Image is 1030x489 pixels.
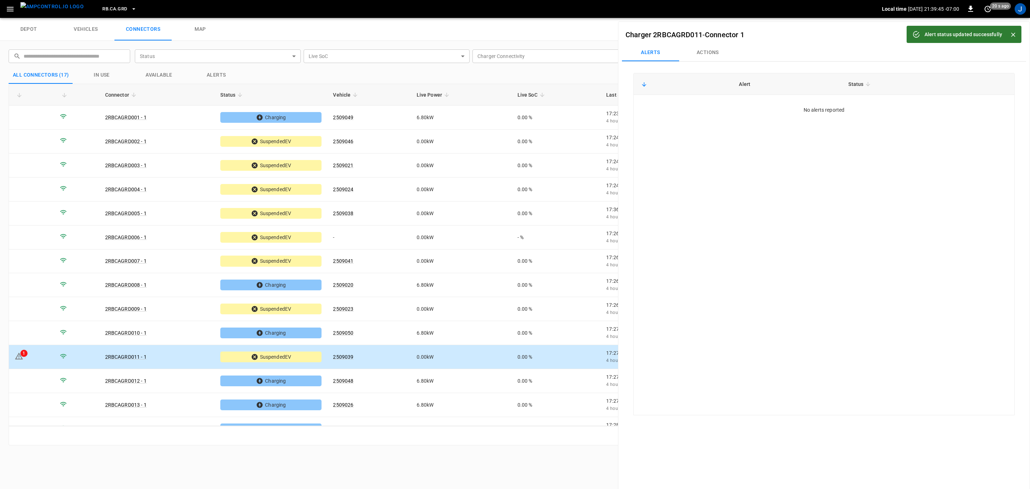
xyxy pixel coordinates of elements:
[105,234,147,240] a: 2RBCAGRD006 - 1
[512,417,601,441] td: - %
[606,254,732,261] p: 17:26
[606,230,732,237] p: 17:26
[848,80,873,88] span: Status
[606,158,732,165] p: 17:24
[626,30,702,39] a: Charger 2RBCAGRD011
[333,282,353,288] a: 2509020
[882,5,907,13] p: Local time
[518,91,547,99] span: Live SoC
[606,301,732,309] p: 17:26
[411,250,512,273] td: 0.00 kW
[512,273,601,297] td: 0.00 %
[102,5,127,13] span: RB.CA.GRD
[220,136,322,147] div: SuspendedEV
[327,417,411,441] td: -
[606,206,732,213] p: 17:36
[333,163,353,168] a: 2509021
[105,354,147,360] a: 2RBCAGRD011 - 1
[333,306,353,312] a: 2509023
[99,2,139,16] button: RB.CA.GRD
[220,208,322,219] div: SuspendedEV
[333,378,353,384] a: 2509048
[512,250,601,273] td: 0.00 %
[417,91,452,99] span: Live Power
[333,115,353,120] a: 2509049
[606,373,732,381] p: 17:27
[411,393,512,417] td: 6.80 kW
[512,345,601,369] td: 0.00 %
[512,178,601,202] td: 0.00 %
[626,29,744,40] h6: -
[411,321,512,345] td: 6.80 kW
[606,182,732,189] p: 17:24
[57,18,114,41] a: vehicles
[606,349,732,357] p: 17:27
[220,352,322,362] div: SuspendedEV
[105,210,147,216] a: 2RBCAGRD005 - 1
[220,376,322,386] div: Charging
[105,91,138,99] span: Connector
[411,106,512,130] td: 6.80 kW
[220,184,322,195] div: SuspendedEV
[105,115,147,120] a: 2RBCAGRD001 - 1
[105,306,147,312] a: 2RBCAGRD009 - 1
[645,106,1003,113] div: No alerts reported
[908,5,959,13] p: [DATE] 21:39:45 -07:00
[606,166,631,171] span: 4 hours ago
[606,358,631,363] span: 4 hours ago
[333,210,353,216] a: 2509038
[1015,3,1026,15] div: profile-icon
[606,118,631,124] span: 4 hours ago
[982,3,994,15] button: set refresh interval
[411,130,512,154] td: 0.00 kW
[512,106,601,130] td: 0.00 %
[606,238,631,243] span: 4 hours ago
[9,67,73,84] button: All Connectors (17)
[411,154,512,178] td: 0.00 kW
[105,378,147,384] a: 2RBCAGRD012 - 1
[606,382,631,387] span: 4 hours ago
[512,321,601,345] td: 0.00 %
[188,67,245,84] button: Alerts
[20,350,28,357] div: 1
[705,30,744,39] a: Connector 1
[606,142,631,147] span: 4 hours ago
[512,369,601,393] td: 0.00 %
[333,402,353,408] a: 2509026
[606,134,732,141] p: 17:24
[679,44,736,61] button: Actions
[512,202,601,226] td: 0.00 %
[622,44,1026,61] div: Connectors submenus tabs
[606,277,732,285] p: 17:26
[327,226,411,250] td: -
[220,423,322,434] div: Charging
[606,406,631,411] span: 4 hours ago
[411,273,512,297] td: 6.80 kW
[411,178,512,202] td: 0.00 kW
[333,354,353,360] a: 2509039
[606,262,631,267] span: 4 hours ago
[606,91,658,99] span: Last Session Start
[606,286,631,291] span: 4 hours ago
[622,44,679,61] button: Alerts
[220,232,322,243] div: SuspendedEV
[105,258,147,264] a: 2RBCAGRD007 - 1
[131,67,188,84] button: Available
[333,330,353,336] a: 2509050
[606,397,732,405] p: 17:27
[333,187,353,192] a: 2509024
[411,417,512,441] td: 6.90 kW
[172,18,229,41] a: map
[606,325,732,333] p: 17:27
[1008,29,1019,40] button: Close
[220,91,245,99] span: Status
[606,190,631,195] span: 4 hours ago
[733,73,843,95] th: Alert
[114,18,172,41] a: connectors
[220,160,322,171] div: SuspendedEV
[512,130,601,154] td: 0.00 %
[606,421,732,429] p: 17:28
[333,258,353,264] a: 2509041
[411,297,512,321] td: 0.00 kW
[220,256,322,266] div: SuspendedEV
